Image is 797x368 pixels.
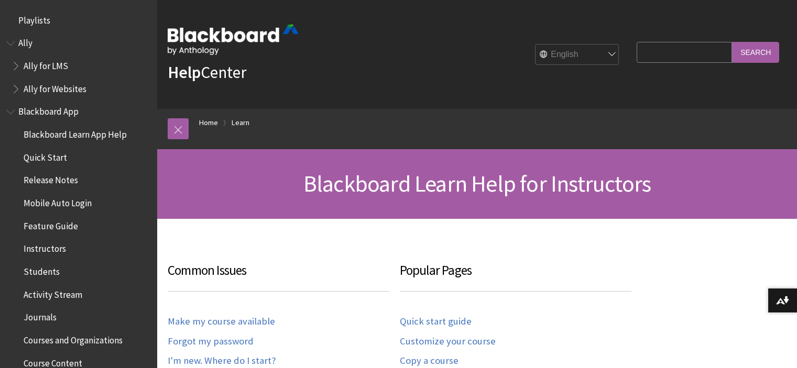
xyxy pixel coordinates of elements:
[732,42,779,62] input: Search
[536,44,619,65] select: Site Language Selector
[232,116,249,129] a: Learn
[24,240,66,254] span: Instructors
[6,35,151,98] nav: Book outline for Anthology Ally Help
[18,12,50,26] span: Playlists
[303,169,651,198] span: Blackboard Learn Help for Instructors
[24,217,78,231] span: Feature Guide
[24,194,92,208] span: Mobile Auto Login
[24,149,67,163] span: Quick Start
[24,309,57,323] span: Journals
[24,126,127,140] span: Blackboard Learn App Help
[168,355,276,367] a: I'm new. Where do I start?
[400,336,496,348] a: Customize your course
[168,261,389,292] h3: Common Issues
[24,172,78,186] span: Release Notes
[6,12,151,29] nav: Book outline for Playlists
[24,286,82,300] span: Activity Stream
[18,35,32,49] span: Ally
[400,355,458,367] a: Copy a course
[199,116,218,129] a: Home
[168,62,246,83] a: HelpCenter
[400,316,472,328] a: Quick start guide
[18,103,79,117] span: Blackboard App
[24,57,68,71] span: Ally for LMS
[24,331,123,345] span: Courses and Organizations
[400,261,632,292] h3: Popular Pages
[24,263,60,277] span: Students
[168,25,299,55] img: Blackboard by Anthology
[24,80,86,94] span: Ally for Websites
[168,62,201,83] strong: Help
[168,336,254,348] a: Forgot my password
[168,316,275,328] a: Make my course available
